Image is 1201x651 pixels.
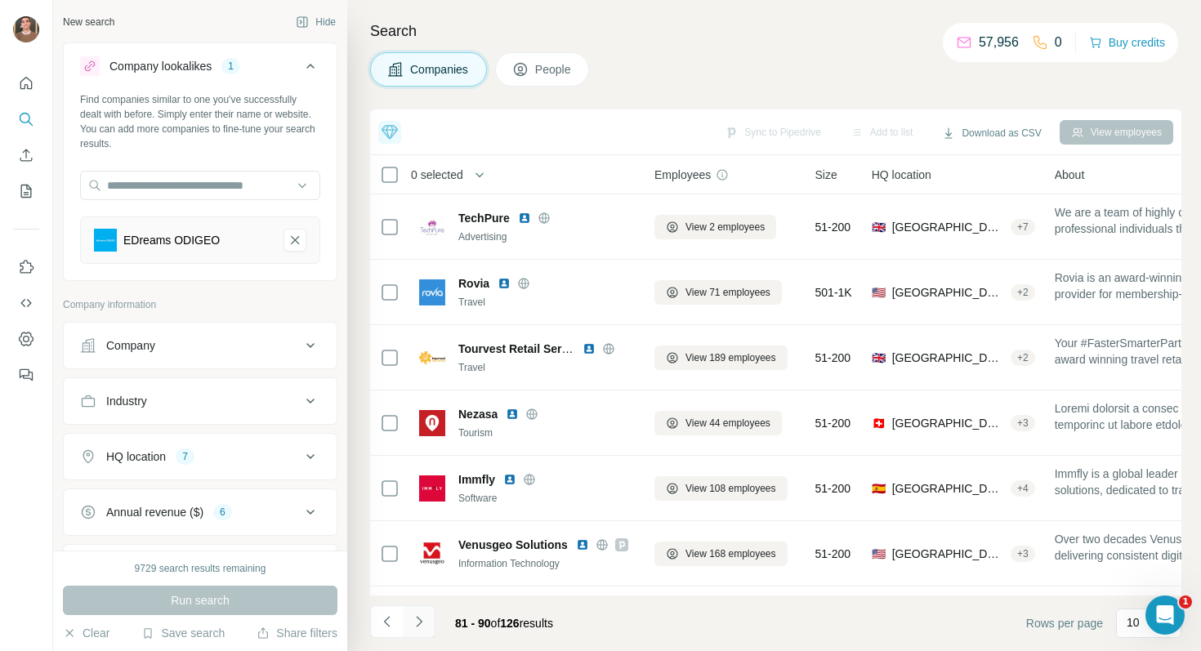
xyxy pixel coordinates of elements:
span: View 189 employees [685,350,776,365]
span: 🇺🇸 [872,546,886,562]
span: Employees [654,167,711,183]
span: 0 selected [411,167,463,183]
div: + 2 [1011,285,1035,300]
span: 🇺🇸 [872,284,886,301]
span: Size [815,167,837,183]
button: View 2 employees [654,215,776,239]
div: Annual revenue ($) [106,504,203,520]
button: Navigate to previous page [370,605,403,638]
button: EDreams ODIGEO-remove-button [284,229,306,252]
img: LinkedIn logo [503,473,516,486]
span: 51-200 [815,415,851,431]
button: Use Surfe API [13,288,39,318]
div: Travel [458,295,635,310]
button: Feedback [13,360,39,390]
span: Rovia [458,275,489,292]
span: Tourvest Retail Services [458,342,591,355]
span: View 2 employees [685,220,765,234]
span: 51-200 [815,219,851,235]
p: 10 [1127,614,1140,631]
span: TechPure [458,210,510,226]
div: + 3 [1011,416,1035,430]
button: Company lookalikes1 [64,47,337,92]
div: + 2 [1011,350,1035,365]
div: Industry [106,393,147,409]
span: View 71 employees [685,285,770,300]
span: results [455,617,553,630]
div: Find companies similar to one you've successfully dealt with before. Simply enter their name or w... [80,92,320,151]
button: View 71 employees [654,280,782,305]
div: + 3 [1011,546,1035,561]
button: View 189 employees [654,346,788,370]
div: 7 [176,449,194,464]
button: Clear [63,625,109,641]
button: Download as CSV [931,121,1052,145]
div: 9729 search results remaining [135,561,266,576]
button: HQ location7 [64,437,337,476]
div: Information Technology [458,556,635,571]
img: Avatar [13,16,39,42]
div: Advertising [458,230,635,244]
span: HQ location [872,167,931,183]
img: LinkedIn logo [498,277,511,290]
img: Logo of Nezasa [419,410,445,436]
h4: Search [370,20,1181,42]
span: 126 [500,617,519,630]
span: of [491,617,501,630]
button: My lists [13,176,39,206]
span: 501-1K [815,284,852,301]
button: Enrich CSV [13,140,39,170]
div: Company lookalikes [109,58,212,74]
span: View 108 employees [685,481,776,496]
span: 🇨🇭 [872,415,886,431]
button: View 168 employees [654,542,788,566]
span: Rows per page [1026,615,1103,631]
div: Software [458,491,635,506]
span: [GEOGRAPHIC_DATA], [GEOGRAPHIC_DATA] [892,415,1004,431]
span: 1 [1179,595,1192,609]
span: People [535,61,573,78]
div: 1 [221,59,240,74]
button: Dashboard [13,324,39,354]
span: View 44 employees [685,416,770,430]
span: 51-200 [815,480,851,497]
button: Save search [141,625,225,641]
button: Quick start [13,69,39,98]
button: Hide [284,10,347,34]
div: HQ location [106,448,166,465]
button: Share filters [257,625,337,641]
img: LinkedIn logo [583,342,596,355]
span: 81 - 90 [455,617,491,630]
div: + 4 [1011,481,1035,496]
iframe: Intercom live chat [1145,595,1185,635]
img: Logo of Tourvest Retail Services [419,345,445,371]
button: Buy credits [1089,31,1165,54]
button: Navigate to next page [403,605,435,638]
span: Venusgeo Solutions [458,537,568,553]
img: LinkedIn logo [576,538,589,551]
p: Company information [63,297,337,312]
button: Annual revenue ($)6 [64,493,337,532]
span: 🇬🇧 [872,219,886,235]
span: 🇬🇧 [872,350,886,366]
img: LinkedIn logo [506,408,519,421]
button: Industry [64,381,337,421]
div: Travel [458,360,635,375]
div: EDreams ODIGEO [123,232,220,248]
span: About [1055,167,1085,183]
img: EDreams ODIGEO-logo [94,229,117,252]
button: View 44 employees [654,411,782,435]
span: 🇪🇸 [872,480,886,497]
img: Logo of TechPure [419,214,445,240]
img: Logo of Venusgeo Solutions [419,541,445,567]
div: Company [106,337,155,354]
button: View 108 employees [654,476,788,501]
p: 0 [1055,33,1062,52]
span: 51-200 [815,546,851,562]
button: Company [64,326,337,365]
p: 57,956 [979,33,1019,52]
span: [GEOGRAPHIC_DATA], [GEOGRAPHIC_DATA], [GEOGRAPHIC_DATA] [892,350,1004,366]
div: + 7 [1011,220,1035,234]
img: Logo of Immfly [419,475,445,502]
span: Nezasa [458,406,498,422]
